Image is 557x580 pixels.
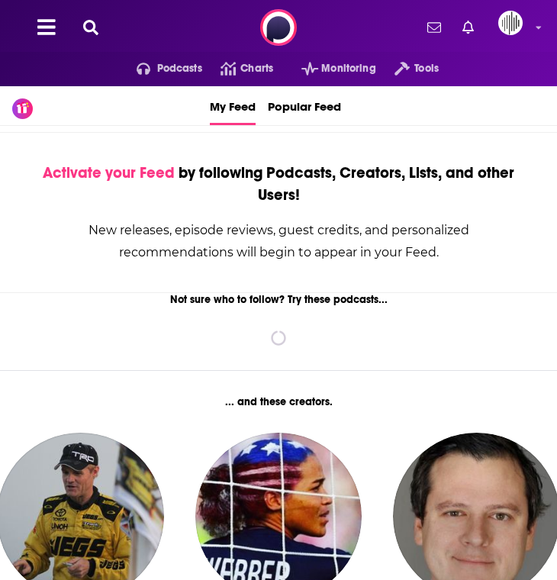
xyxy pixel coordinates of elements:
img: User Profile [498,11,523,35]
img: Podchaser - Follow, Share and Rate Podcasts [260,9,297,46]
a: Logged in as gpg2 [498,11,532,44]
span: Charts [240,58,273,79]
a: Show notifications dropdown [456,14,480,40]
a: Charts [202,56,273,81]
span: Logged in as gpg2 [498,11,523,35]
a: Show notifications dropdown [421,14,447,40]
button: open menu [283,56,376,81]
span: Activate your Feed [43,163,175,182]
span: Tools [414,58,439,79]
a: Popular Feed [268,86,341,125]
span: Monitoring [321,58,375,79]
a: My Feed [210,86,256,125]
span: Podcasts [157,58,202,79]
button: open menu [376,56,439,81]
button: open menu [118,56,202,81]
div: by following Podcasts, Creators, Lists, and other Users! [37,162,520,206]
div: New releases, episode reviews, guest credits, and personalized recommendations will begin to appe... [37,219,520,263]
span: My Feed [210,89,256,123]
span: Popular Feed [268,89,341,123]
